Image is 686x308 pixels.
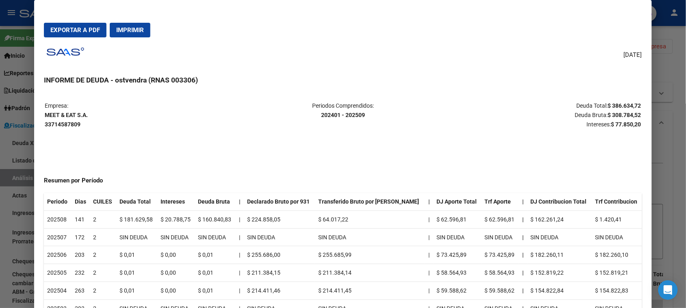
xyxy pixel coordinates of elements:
td: $ 0,01 [195,246,236,264]
th: CUILES [90,193,116,210]
th: | [236,193,244,210]
strong: 202401 - 202509 [321,112,365,118]
td: | [236,264,244,282]
td: | [425,228,434,246]
td: $ 160.840,83 [195,210,236,228]
td: SIN DEUDA [528,228,592,246]
td: $ 162.261,24 [528,210,592,228]
td: 202508 [44,210,72,228]
th: Intereses [157,193,195,210]
strong: $ 308.784,52 [608,112,641,118]
span: Exportar a PDF [50,26,100,34]
td: $ 62.596,81 [434,210,482,228]
td: $ 73.425,89 [434,246,482,264]
td: $ 154.822,83 [592,282,642,299]
td: $ 211.384,14 [315,264,425,282]
th: | [425,193,434,210]
td: $ 0,00 [157,282,195,299]
td: | [425,282,434,299]
td: $ 211.384,15 [244,264,315,282]
th: Transferido Bruto por [PERSON_NAME] [315,193,425,210]
td: $ 181.629,58 [116,210,157,228]
td: 172 [72,228,90,246]
td: $ 255.686,00 [244,246,315,264]
span: [DATE] [624,50,642,60]
td: $ 59.588,62 [434,282,482,299]
th: Declarado Bruto por 931 [244,193,315,210]
td: 2 [90,210,116,228]
td: SIN DEUDA [116,228,157,246]
td: $ 0,01 [195,282,236,299]
td: SIN DEUDA [195,228,236,246]
td: $ 20.788,75 [157,210,195,228]
p: Periodos Comprendidos: [244,101,442,120]
td: | [236,246,244,264]
strong: MEET & EAT S.A. 33714587809 [45,112,88,128]
td: $ 0,01 [116,246,157,264]
td: $ 0,01 [195,264,236,282]
p: Empresa: [45,101,243,129]
td: | [425,210,434,228]
td: 202507 [44,228,72,246]
td: $ 182.260,10 [592,246,642,264]
td: 232 [72,264,90,282]
span: Imprimir [116,26,144,34]
th: DJ Aporte Total [434,193,482,210]
td: SIN DEUDA [592,228,642,246]
th: Periodo [44,193,72,210]
h4: Resumen por Período [44,176,642,185]
td: SIN DEUDA [434,228,482,246]
td: $ 214.411,46 [244,282,315,299]
th: Trf Contribucion [592,193,642,210]
td: $ 58.564,93 [482,264,519,282]
td: $ 0,00 [157,264,195,282]
strong: $ 386.634,72 [608,102,641,109]
td: | [425,264,434,282]
td: 2 [90,228,116,246]
th: Trf Aporte [482,193,519,210]
td: $ 58.564,93 [434,264,482,282]
td: $ 214.411,45 [315,282,425,299]
th: | [519,264,528,282]
td: 141 [72,210,90,228]
th: | [519,210,528,228]
td: 2 [90,282,116,299]
td: $ 59.588,62 [482,282,519,299]
td: 202505 [44,264,72,282]
p: Deuda Total: Deuda Bruta: Intereses: [443,101,641,129]
td: | [236,228,244,246]
td: SIN DEUDA [315,228,425,246]
td: SIN DEUDA [482,228,519,246]
td: SIN DEUDA [244,228,315,246]
td: 202506 [44,246,72,264]
td: | [236,282,244,299]
td: | [425,246,434,264]
td: $ 0,01 [116,282,157,299]
td: $ 62.596,81 [482,210,519,228]
td: 202504 [44,282,72,299]
td: 2 [90,246,116,264]
td: $ 73.425,89 [482,246,519,264]
td: $ 64.017,22 [315,210,425,228]
h3: INFORME DE DEUDA - ostvendra (RNAS 003306) [44,75,642,85]
button: Exportar a PDF [44,23,106,37]
th: | [519,282,528,299]
td: $ 152.819,22 [528,264,592,282]
th: | [519,193,528,210]
td: 263 [72,282,90,299]
td: $ 1.420,41 [592,210,642,228]
td: $ 255.685,99 [315,246,425,264]
th: | [519,228,528,246]
th: DJ Contribucion Total [528,193,592,210]
td: $ 182.260,11 [528,246,592,264]
td: $ 224.858,05 [244,210,315,228]
td: 203 [72,246,90,264]
td: SIN DEUDA [157,228,195,246]
button: Imprimir [110,23,150,37]
td: $ 154.822,84 [528,282,592,299]
th: Deuda Total [116,193,157,210]
td: $ 0,00 [157,246,195,264]
td: $ 152.819,21 [592,264,642,282]
td: | [236,210,244,228]
td: 2 [90,264,116,282]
